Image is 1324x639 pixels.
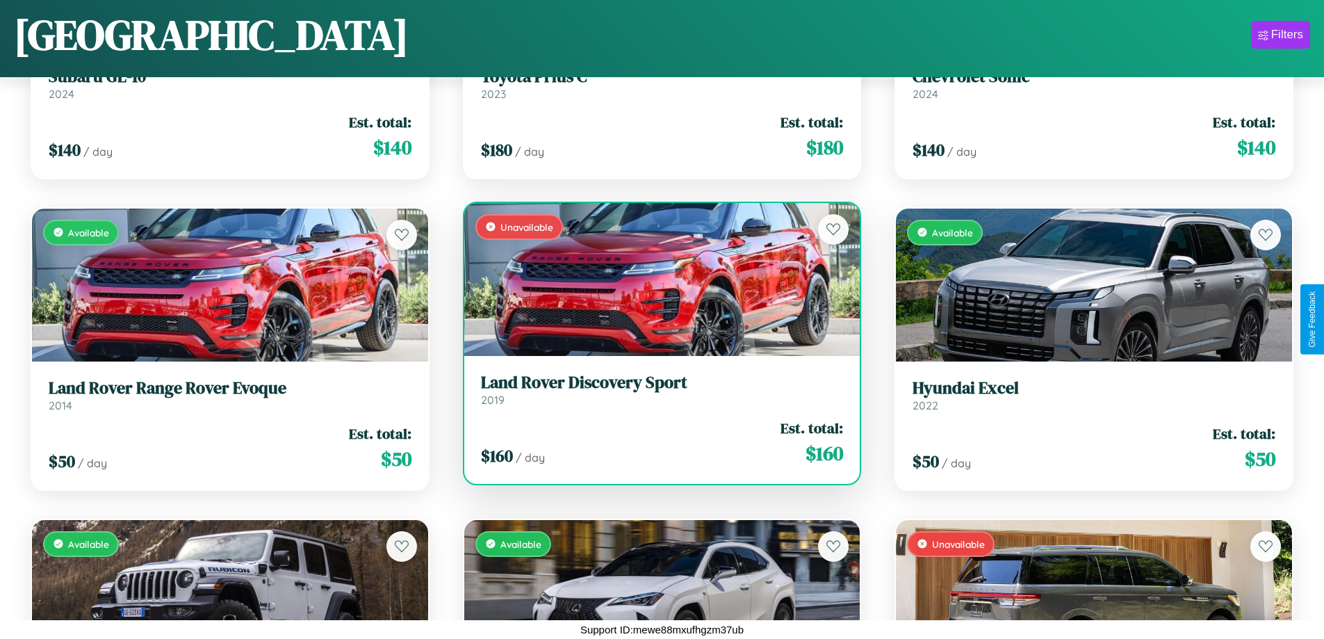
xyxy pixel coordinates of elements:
[49,378,411,398] h3: Land Rover Range Rover Evoque
[1307,291,1317,348] div: Give Feedback
[913,398,938,412] span: 2022
[913,378,1275,412] a: Hyundai Excel2022
[913,67,1275,101] a: Chevrolet Sonic2024
[49,67,411,101] a: Subaru GL-102024
[49,398,72,412] span: 2014
[49,138,81,161] span: $ 140
[481,67,844,87] h3: Toyota Prius C
[481,138,512,161] span: $ 180
[1245,445,1275,473] span: $ 50
[49,67,411,87] h3: Subaru GL-10
[500,538,541,550] span: Available
[516,451,545,464] span: / day
[83,145,113,159] span: / day
[780,112,843,132] span: Est. total:
[580,620,744,639] p: Support ID: mewe88mxufhgzm37ub
[381,445,411,473] span: $ 50
[1213,112,1275,132] span: Est. total:
[913,378,1275,398] h3: Hyundai Excel
[49,87,74,101] span: 2024
[806,439,843,467] span: $ 160
[49,450,75,473] span: $ 50
[913,87,938,101] span: 2024
[780,418,843,438] span: Est. total:
[1237,134,1275,161] span: $ 140
[349,423,411,444] span: Est. total:
[68,227,109,238] span: Available
[481,393,505,407] span: 2019
[806,134,843,161] span: $ 180
[913,138,945,161] span: $ 140
[500,221,553,233] span: Unavailable
[49,378,411,412] a: Land Rover Range Rover Evoque2014
[14,6,409,63] h1: [GEOGRAPHIC_DATA]
[481,67,844,101] a: Toyota Prius C2023
[932,227,973,238] span: Available
[481,373,844,407] a: Land Rover Discovery Sport2019
[373,134,411,161] span: $ 140
[942,456,971,470] span: / day
[481,444,513,467] span: $ 160
[481,87,506,101] span: 2023
[481,373,844,393] h3: Land Rover Discovery Sport
[68,538,109,550] span: Available
[1271,28,1303,42] div: Filters
[947,145,976,159] span: / day
[1251,21,1310,49] button: Filters
[1213,423,1275,444] span: Est. total:
[913,450,939,473] span: $ 50
[349,112,411,132] span: Est. total:
[932,538,985,550] span: Unavailable
[78,456,107,470] span: / day
[515,145,544,159] span: / day
[913,67,1275,87] h3: Chevrolet Sonic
